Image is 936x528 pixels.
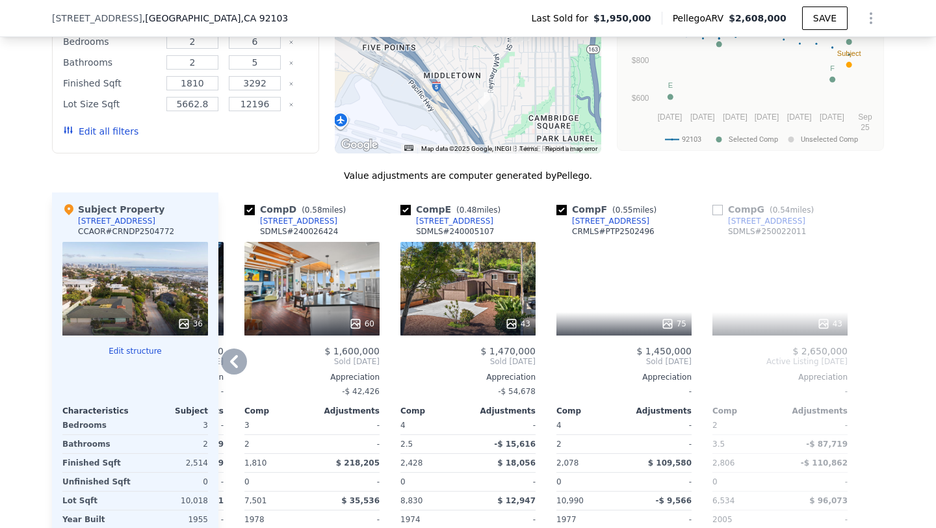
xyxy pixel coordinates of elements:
text: [DATE] [787,112,812,122]
text: 92103 [682,135,701,144]
span: 4 [400,421,406,430]
span: 0 [400,477,406,486]
span: $ 218,205 [336,458,380,468]
div: 75 [661,317,686,330]
div: Appreciation [712,372,848,382]
div: Value adjustments are computer generated by Pellego . [52,169,884,182]
div: 2 [138,435,208,453]
button: Clear [289,102,294,107]
span: 0 [556,477,562,486]
div: [STREET_ADDRESS] [572,216,649,226]
span: Sold [DATE] [244,356,380,367]
div: - [627,435,692,453]
div: SDMLS # 240026424 [260,226,338,237]
button: Edit all filters [63,125,138,138]
div: Adjustments [624,406,692,416]
span: ( miles) [607,205,662,215]
span: 2,078 [556,458,578,468]
button: Show Options [858,5,884,31]
span: 0.58 [305,205,322,215]
span: ( miles) [764,205,819,215]
span: 0 [244,477,250,486]
div: SDMLS # 240005107 [416,226,494,237]
span: ( miles) [296,205,351,215]
div: SDMLS # 250022011 [728,226,806,237]
div: Finished Sqft [62,454,133,472]
div: 43 [505,317,530,330]
div: - [627,473,692,491]
span: $ 1,470,000 [480,346,536,356]
text: $600 [632,94,649,103]
span: , CA 92103 [240,13,288,23]
div: [STREET_ADDRESS] [260,216,337,226]
div: Lot Size Sqft [63,95,159,113]
div: Bedrooms [63,33,159,51]
div: 3 [138,416,208,434]
text: Subject [837,49,861,57]
div: - [556,382,692,401]
text: [DATE] [658,112,682,122]
span: ( miles) [451,205,506,215]
text: [DATE] [755,112,779,122]
div: Adjustments [780,406,848,416]
div: - [783,416,848,434]
span: 1,810 [244,458,266,468]
span: $ 1,600,000 [324,346,380,356]
div: CCAOR # CRNDP2504772 [78,226,174,237]
a: [STREET_ADDRESS] [556,216,649,226]
div: 3.5 [712,435,777,453]
span: 10,990 [556,496,584,505]
div: Adjustments [468,406,536,416]
div: Comp F [556,203,662,216]
div: - [315,416,380,434]
div: Subject [135,406,208,416]
div: - [712,382,848,401]
div: Comp G [712,203,819,216]
div: Unfinished Sqft [62,473,133,491]
img: Google [338,137,381,153]
div: Comp [400,406,468,416]
span: -$ 15,616 [494,440,536,449]
div: 2,514 [138,454,208,472]
span: -$ 42,426 [342,387,380,396]
div: Appreciation [556,372,692,382]
text: $800 [632,56,649,65]
span: 0.55 [616,205,633,215]
span: Sold [DATE] [400,356,536,367]
a: [STREET_ADDRESS] [244,216,337,226]
button: Clear [289,60,294,66]
div: Comp [244,406,312,416]
a: [STREET_ADDRESS] [712,216,805,226]
text: Unselected Comp [801,135,858,144]
span: Last Sold for [532,12,594,25]
div: Comp E [400,203,506,216]
button: Keyboard shortcuts [404,145,413,151]
span: 2 [712,421,718,430]
div: [STREET_ADDRESS] [416,216,493,226]
div: Appreciation [244,372,380,382]
div: - [471,416,536,434]
div: - [315,473,380,491]
span: Sold [DATE] [556,356,692,367]
span: $ 2,650,000 [792,346,848,356]
div: 2 [556,435,621,453]
div: Appreciation [400,372,536,382]
div: Subject Property [62,203,164,216]
span: [STREET_ADDRESS] [52,12,142,25]
span: 2,428 [400,458,422,468]
div: Characteristics [62,406,135,416]
span: 0.48 [460,205,477,215]
span: $ 96,073 [809,496,848,505]
div: 36 [177,317,203,330]
span: Map data ©2025 Google, INEGI [421,145,512,152]
button: Clear [289,40,294,45]
div: 43 [817,317,842,330]
span: $ 35,536 [341,496,380,505]
span: $ 12,947 [497,496,536,505]
text: Selected Comp [729,135,778,144]
button: Clear [289,81,294,86]
a: Terms (opens in new tab) [519,145,538,152]
span: 6,534 [712,496,734,505]
a: Open this area in Google Maps (opens a new window) [338,137,381,153]
span: $ 18,056 [497,458,536,468]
